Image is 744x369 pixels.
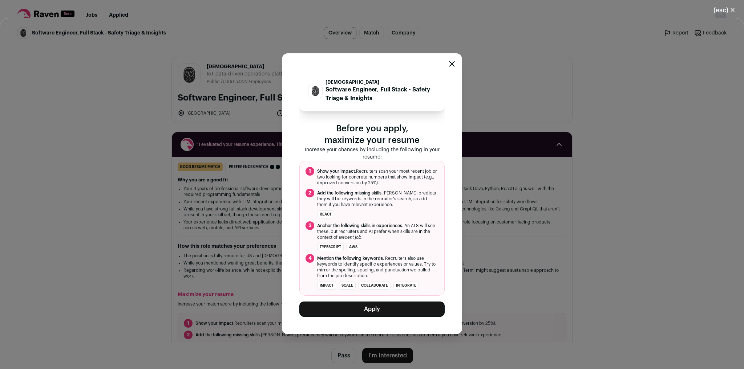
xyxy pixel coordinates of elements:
[317,256,383,261] span: Mention the following keywords
[317,282,336,290] li: impact
[299,146,445,161] p: Increase your chances by including the following in your resume:
[359,282,391,290] li: collaborate
[393,282,419,290] li: integrate
[308,84,322,98] img: f3d5d0fa5e81f1c40eef72acec6f04c076c8df624c75215ce6affc40ebb62c96.jpg
[317,243,344,251] li: Typescript
[306,254,314,263] span: 4
[317,223,438,240] span: . An ATS will see these, but recruiters and AI prefer when skills are in the context of a
[317,210,334,218] li: React
[299,123,445,146] p: Before you apply, maximize your resume
[306,189,314,197] span: 2
[325,85,436,103] p: Software Engineer, Full Stack - Safety Triage & Insights
[317,224,402,228] span: Anchor the following skills in experiences
[325,79,436,85] p: [DEMOGRAPHIC_DATA]
[317,190,438,208] span: [PERSON_NAME] predicts they will be keywords in the recruiter's search, so add them if you have r...
[449,61,455,67] button: Close modal
[705,2,744,18] button: Close modal
[317,169,356,173] span: Show your impact.
[299,302,445,317] button: Apply
[317,168,438,186] span: Recruiters scan your most recent job or two looking for concrete numbers that show impact (e.g., ...
[347,243,360,251] li: AWS
[317,255,438,279] span: . Recruiters also use keywords to identify specific experiences or values. Try to mirror the spel...
[306,221,314,230] span: 3
[317,191,383,195] span: Add the following missing skills.
[339,282,356,290] li: scale
[341,235,363,239] i: recent job.
[306,167,314,176] span: 1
